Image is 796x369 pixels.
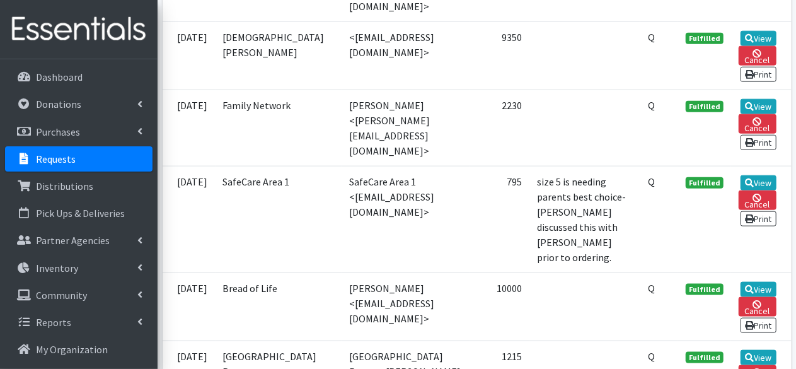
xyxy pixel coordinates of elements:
[739,297,776,317] a: Cancel
[741,350,776,365] a: View
[5,146,153,172] a: Requests
[686,177,724,189] span: Fulfilled
[5,91,153,117] a: Donations
[5,119,153,144] a: Purchases
[342,272,470,341] td: [PERSON_NAME] <[EMAIL_ADDRESS][DOMAIN_NAME]>
[5,8,153,50] img: HumanEssentials
[216,90,342,166] td: Family Network
[648,282,655,295] abbr: Quantity
[470,272,529,341] td: 10000
[36,207,125,220] p: Pick Ups & Deliveries
[36,71,83,83] p: Dashboard
[686,284,724,295] span: Fulfilled
[5,64,153,90] a: Dashboard
[342,90,470,166] td: [PERSON_NAME] <[PERSON_NAME][EMAIL_ADDRESS][DOMAIN_NAME]>
[648,175,655,188] abbr: Quantity
[5,283,153,308] a: Community
[163,90,216,166] td: [DATE]
[739,114,776,134] a: Cancel
[216,166,342,272] td: SafeCare Area 1
[470,166,529,272] td: 795
[741,99,776,114] a: View
[686,352,724,363] span: Fulfilled
[741,211,776,226] a: Print
[686,101,724,112] span: Fulfilled
[216,21,342,90] td: [DEMOGRAPHIC_DATA][PERSON_NAME]
[36,316,71,329] p: Reports
[470,90,529,166] td: 2230
[5,173,153,199] a: Distributions
[741,31,776,46] a: View
[529,166,640,272] td: size 5 is needing parents best choice- [PERSON_NAME] discussed this with [PERSON_NAME] prior to o...
[36,98,81,110] p: Donations
[342,21,470,90] td: <[EMAIL_ADDRESS][DOMAIN_NAME]>
[36,289,87,302] p: Community
[5,337,153,362] a: My Organization
[741,318,776,333] a: Print
[648,31,655,44] abbr: Quantity
[648,350,655,363] abbr: Quantity
[36,234,110,247] p: Partner Agencies
[5,228,153,253] a: Partner Agencies
[36,153,76,165] p: Requests
[686,33,724,44] span: Fulfilled
[470,21,529,90] td: 9350
[5,201,153,226] a: Pick Ups & Deliveries
[163,272,216,341] td: [DATE]
[163,21,216,90] td: [DATE]
[739,190,776,210] a: Cancel
[5,255,153,281] a: Inventory
[36,343,108,356] p: My Organization
[163,166,216,272] td: [DATE]
[36,262,78,274] p: Inventory
[36,180,93,192] p: Distributions
[5,310,153,335] a: Reports
[741,282,776,297] a: View
[648,99,655,112] abbr: Quantity
[216,272,342,341] td: Bread of Life
[36,126,80,138] p: Purchases
[739,46,776,66] a: Cancel
[342,166,470,272] td: SafeCare Area 1 <[EMAIL_ADDRESS][DOMAIN_NAME]>
[741,135,776,150] a: Print
[741,175,776,190] a: View
[741,67,776,82] a: Print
